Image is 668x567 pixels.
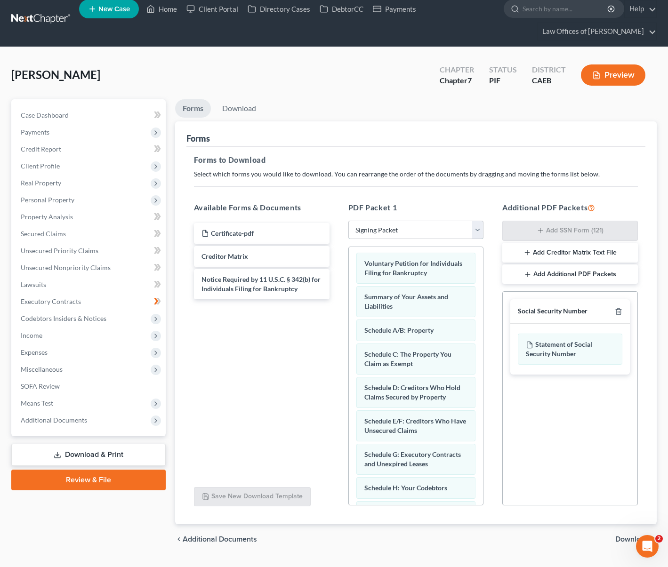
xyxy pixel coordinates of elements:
span: Unsecured Nonpriority Claims [21,264,111,272]
a: Case Dashboard [13,107,166,124]
span: Miscellaneous [21,365,63,373]
span: Case Dashboard [21,111,69,119]
span: Unsecured Priority Claims [21,247,98,255]
span: 7 [467,76,472,85]
div: District [532,64,566,75]
span: Means Test [21,399,53,407]
h5: Additional PDF Packets [502,202,638,213]
span: Voluntary Petition for Individuals Filing for Bankruptcy [364,259,462,277]
a: Law Offices of [PERSON_NAME] [538,23,656,40]
span: Income [21,331,42,339]
a: Home [142,0,182,17]
div: Forms [186,133,210,144]
div: Statement of Social Security Number [518,334,622,365]
span: Schedule E/F: Creditors Who Have Unsecured Claims [364,417,466,434]
h5: Forms to Download [194,154,638,166]
a: Help [625,0,656,17]
span: New Case [98,6,130,13]
a: Property Analysis [13,208,166,225]
a: Payments [368,0,421,17]
a: Forms [175,99,211,118]
iframe: Intercom live chat [636,535,659,558]
a: chevron_left Additional Documents [175,535,257,543]
a: Client Portal [182,0,243,17]
div: Status [489,64,517,75]
a: Unsecured Priority Claims [13,242,166,259]
span: Certificate-pdf [211,229,254,237]
span: Summary of Your Assets and Liabilities [364,293,448,310]
span: Credit Report [21,145,61,153]
a: Download [215,99,264,118]
span: Download [615,535,649,543]
i: chevron_left [175,535,183,543]
span: Creditor Matrix [201,252,248,260]
a: Directory Cases [243,0,315,17]
div: Chapter [440,75,474,86]
a: Credit Report [13,141,166,158]
button: Add Creditor Matrix Text File [502,243,638,263]
div: CAEB [532,75,566,86]
span: Schedule A/B: Property [364,326,434,334]
button: Download chevron_right [615,535,657,543]
a: Lawsuits [13,276,166,293]
a: Review & File [11,470,166,490]
span: Additional Documents [183,535,257,543]
a: DebtorCC [315,0,368,17]
a: SOFA Review [13,378,166,395]
div: Social Security Number [518,307,588,316]
span: 2 [655,535,663,543]
span: Schedule H: Your Codebtors [364,484,447,492]
h5: Available Forms & Documents [194,202,330,213]
a: Secured Claims [13,225,166,242]
a: Download & Print [11,444,166,466]
span: Client Profile [21,162,60,170]
a: Executory Contracts [13,293,166,310]
span: Personal Property [21,196,74,204]
a: Unsecured Nonpriority Claims [13,259,166,276]
h5: PDF Packet 1 [348,202,484,213]
span: Property Analysis [21,213,73,221]
button: Add SSN Form (121) [502,221,638,241]
span: Secured Claims [21,230,66,238]
button: Save New Download Template [194,487,311,507]
span: Payments [21,128,49,136]
p: Select which forms you would like to download. You can rearrange the order of the documents by dr... [194,169,638,179]
span: Expenses [21,348,48,356]
span: Real Property [21,179,61,187]
span: Codebtors Insiders & Notices [21,314,106,322]
button: Preview [581,64,645,86]
span: [PERSON_NAME] [11,68,100,81]
div: PIF [489,75,517,86]
span: Notice Required by 11 U.S.C. § 342(b) for Individuals Filing for Bankruptcy [201,275,321,293]
div: Chapter [440,64,474,75]
span: Executory Contracts [21,297,81,305]
span: Schedule D: Creditors Who Hold Claims Secured by Property [364,383,460,401]
span: Schedule C: The Property You Claim as Exempt [364,350,451,367]
span: SOFA Review [21,382,60,390]
span: Additional Documents [21,416,87,424]
span: Lawsuits [21,280,46,288]
button: Add Additional PDF Packets [502,264,638,284]
span: Schedule G: Executory Contracts and Unexpired Leases [364,450,461,468]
